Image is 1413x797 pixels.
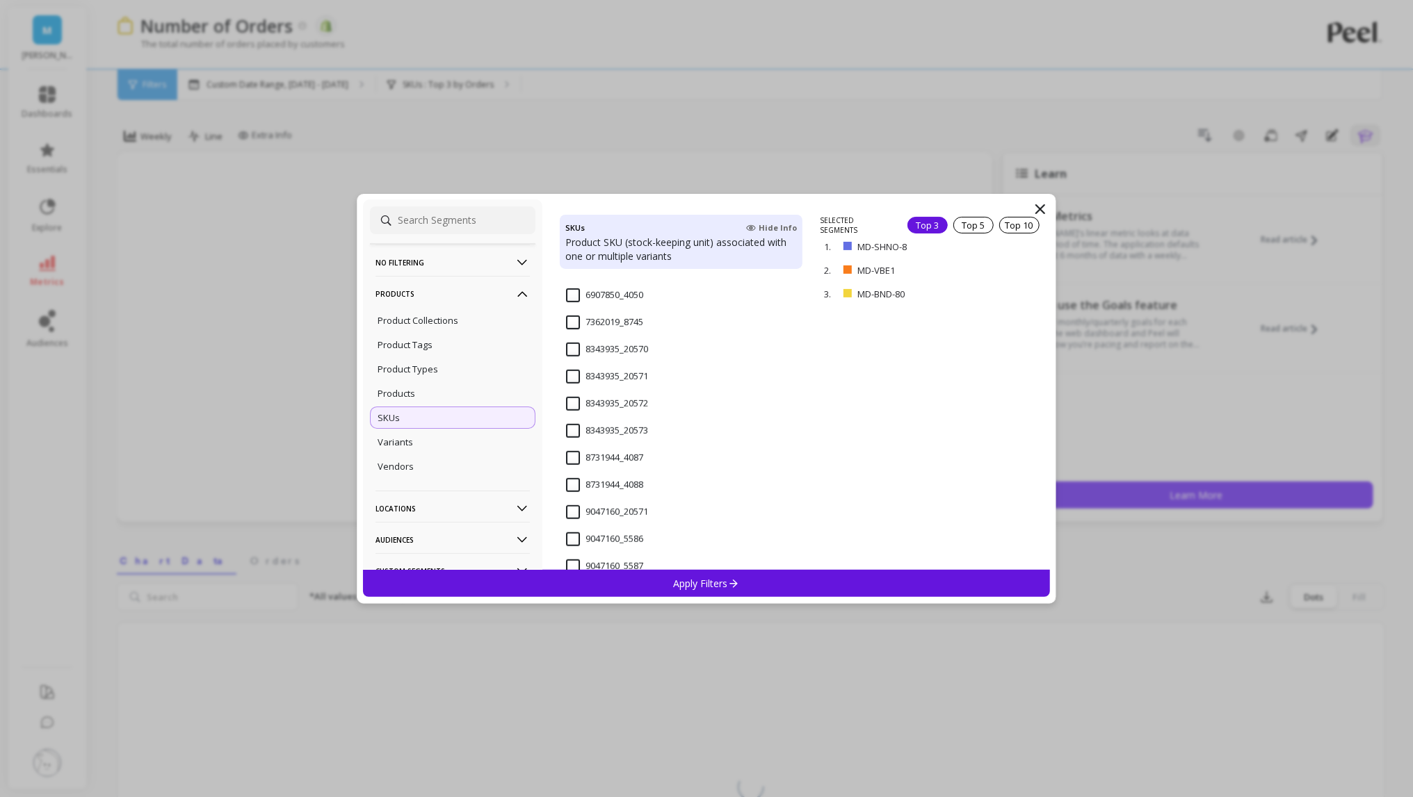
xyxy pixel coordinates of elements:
[378,338,433,351] p: Product Tags
[857,288,973,300] p: MD-BND-80
[376,276,530,311] p: Products
[376,522,530,557] p: Audiences
[674,577,740,590] p: Apply Filters
[376,553,530,589] p: Custom Segments
[953,217,994,233] div: Top 5
[857,240,974,253] p: MD-SHNO-8
[857,264,968,277] p: MD-VBE1
[907,217,948,233] div: Top 3
[376,245,530,280] p: No filtering
[824,264,838,277] p: 2.
[820,215,890,235] p: SELECTED SEGMENTS
[378,460,414,473] p: Vendors
[378,436,413,448] p: Variants
[378,314,458,327] p: Product Collections
[565,220,585,236] h4: SKUs
[378,387,415,400] p: Products
[746,222,797,233] span: Hide Info
[378,363,438,375] p: Product Types
[370,206,535,234] input: Search Segments
[565,236,797,263] p: Product SKU (stock-keeping unit) associated with one or multiple variants
[376,491,530,526] p: Locations
[378,411,400,424] p: SKUs
[999,217,1040,233] div: Top 10
[824,288,838,300] p: 3.
[824,240,838,253] p: 1.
